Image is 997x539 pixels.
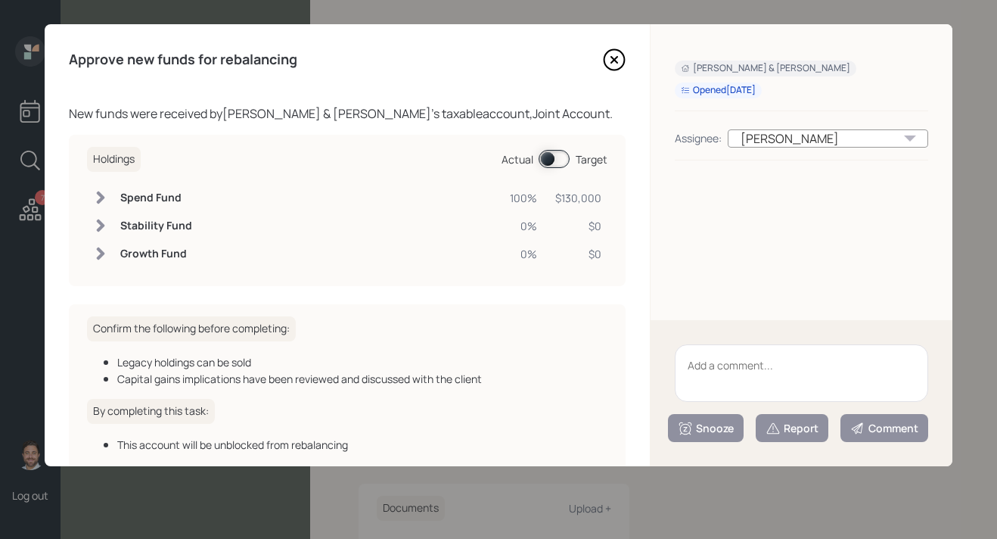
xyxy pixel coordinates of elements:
button: Report [756,414,828,442]
button: Comment [840,414,928,442]
div: $0 [555,246,601,262]
div: $130,000 [555,190,601,206]
h4: Approve new funds for rebalancing [69,51,297,68]
div: $0 [555,218,601,234]
div: New funds were received by [PERSON_NAME] & [PERSON_NAME] 's taxable account, Joint Account . [69,104,626,123]
div: [PERSON_NAME] & [PERSON_NAME] [681,62,850,75]
h6: Confirm the following before completing: [87,316,296,341]
div: Report [766,421,818,436]
div: Legacy holdings can be sold [117,354,607,370]
div: This account will be unblocked from rebalancing [117,437,607,453]
div: 0% [510,246,537,262]
div: Capital gains implications have been reviewed and discussed with the client [117,371,607,387]
h6: By completing this task: [87,399,215,424]
h6: Spend Fund [120,192,192,204]
h6: Stability Fund [120,220,192,232]
div: Assignee: [675,130,722,146]
div: Target [576,151,607,167]
div: Actual [502,151,533,167]
div: Snooze [678,421,734,436]
div: 0% [510,218,537,234]
div: Comment [850,421,918,436]
h6: Holdings [87,147,141,172]
div: 100% [510,190,537,206]
h6: Growth Fund [120,248,192,260]
button: Snooze [668,414,744,442]
div: Opened [DATE] [681,84,756,97]
div: [PERSON_NAME] [728,129,928,148]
